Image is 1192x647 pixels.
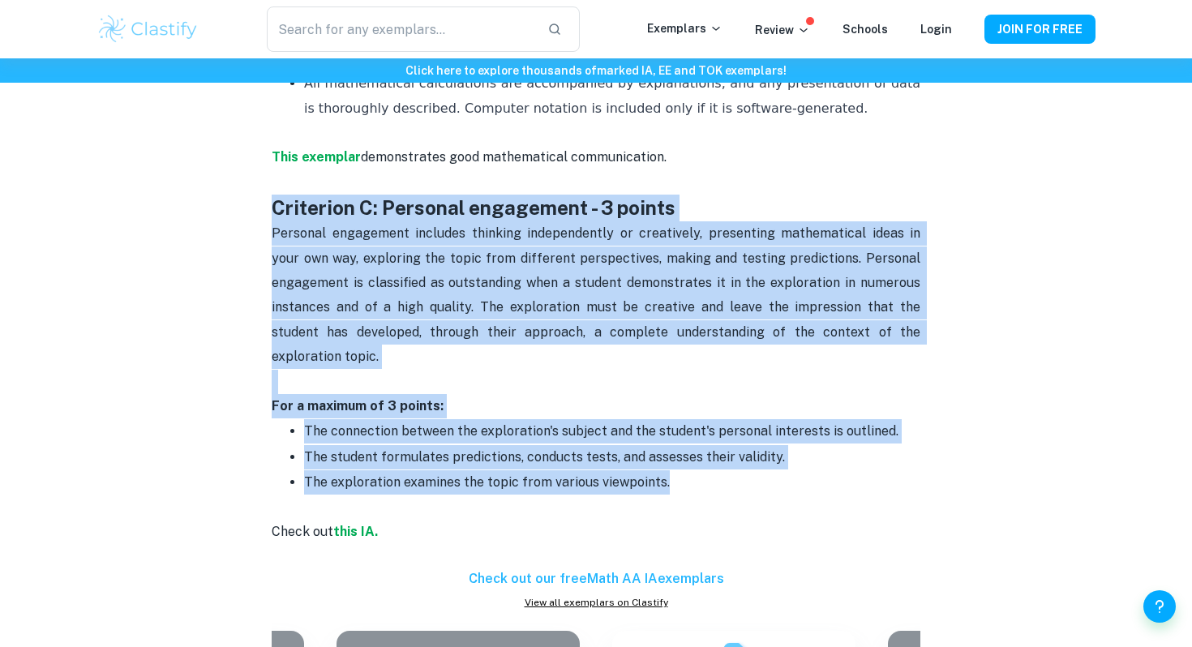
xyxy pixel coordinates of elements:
[3,62,1189,79] h6: Click here to explore thousands of marked IA, EE and TOK exemplars !
[272,149,361,165] a: This exemplar
[755,21,810,39] p: Review
[304,75,924,115] span: All mathematical calculations are accompanied by explanations, and any presentation of data is th...
[272,569,920,589] h6: Check out our free Math AA IA exemplars
[272,196,675,219] strong: Criterion C: Personal engagement - 3 points
[272,524,333,539] span: Check out
[267,6,534,52] input: Search for any exemplars...
[984,15,1096,44] button: JOIN FOR FREE
[96,13,199,45] img: Clastify logo
[843,23,888,36] a: Schools
[272,398,444,413] strong: For a maximum of 3 points:
[304,449,785,465] span: The student formulates predictions, conducts tests, and assesses their validity.
[304,474,670,490] span: The exploration examines the topic from various viewpoints.
[333,524,378,539] a: this IA.
[272,225,924,364] span: Personal engagement includes thinking independently or creatively, presenting mathematical ideas ...
[361,149,667,165] span: demonstrates good mathematical communication.
[1143,590,1176,623] button: Help and Feedback
[647,19,722,37] p: Exemplars
[272,595,920,610] a: View all exemplars on Clastify
[304,423,898,439] span: The connection between the exploration's subject and the student's personal interests is outlined.
[920,23,952,36] a: Login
